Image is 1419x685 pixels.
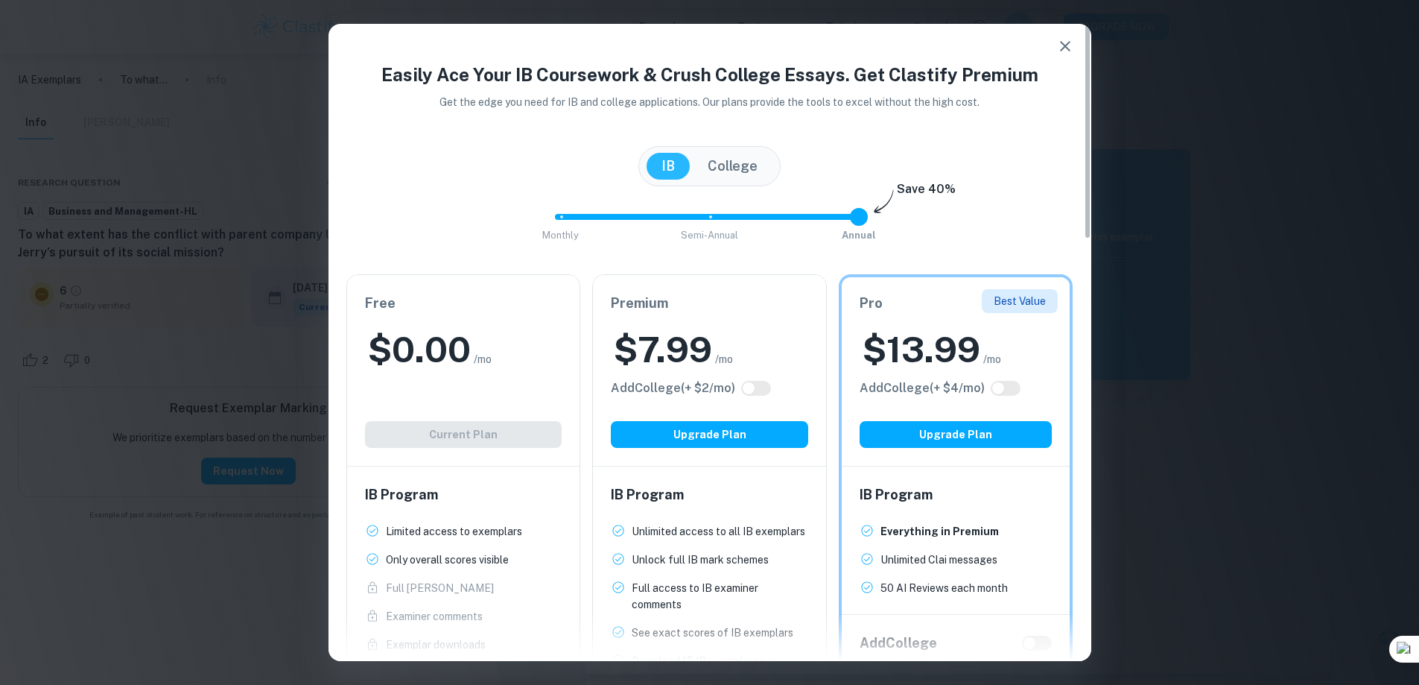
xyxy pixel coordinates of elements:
button: College [693,153,772,180]
img: subscription-arrow.svg [874,189,894,215]
h6: IB Program [860,484,1053,505]
button: Upgrade Plan [860,421,1053,448]
span: /mo [474,351,492,367]
p: Unlimited access to all IB exemplars [632,523,805,540]
h2: $ 7.99 [614,326,712,373]
span: Annual [842,230,876,241]
p: Get the edge you need for IB and college applications. Our plans provide the tools to excel witho... [419,94,1000,110]
h6: Save 40% [897,180,956,206]
h6: IB Program [611,484,808,505]
h6: Free [365,293,562,314]
p: 50 AI Reviews each month [880,580,1008,596]
p: Unlimited Clai messages [880,552,997,568]
p: Full [PERSON_NAME] [386,580,494,596]
h2: $ 13.99 [863,326,980,373]
p: Only overall scores visible [386,552,509,568]
h4: Easily Ace Your IB Coursework & Crush College Essays. Get Clastify Premium [346,61,1073,88]
p: Examiner comments [386,608,483,625]
h6: Click to see all the additional College features. [860,379,985,397]
span: Semi-Annual [681,230,738,241]
button: Upgrade Plan [611,421,808,448]
h6: Click to see all the additional College features. [611,379,735,397]
h6: Pro [860,293,1053,314]
span: /mo [983,351,1001,367]
p: Limited access to exemplars [386,523,522,540]
h6: Premium [611,293,808,314]
p: Unlock full IB mark schemes [632,552,769,568]
h6: IB Program [365,484,562,505]
p: Everything in Premium [880,523,999,540]
span: Monthly [542,230,579,241]
span: /mo [715,351,733,367]
button: IB [647,153,690,180]
p: Best Value [994,293,1046,309]
p: Full access to IB examiner comments [632,580,808,613]
h2: $ 0.00 [368,326,471,373]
